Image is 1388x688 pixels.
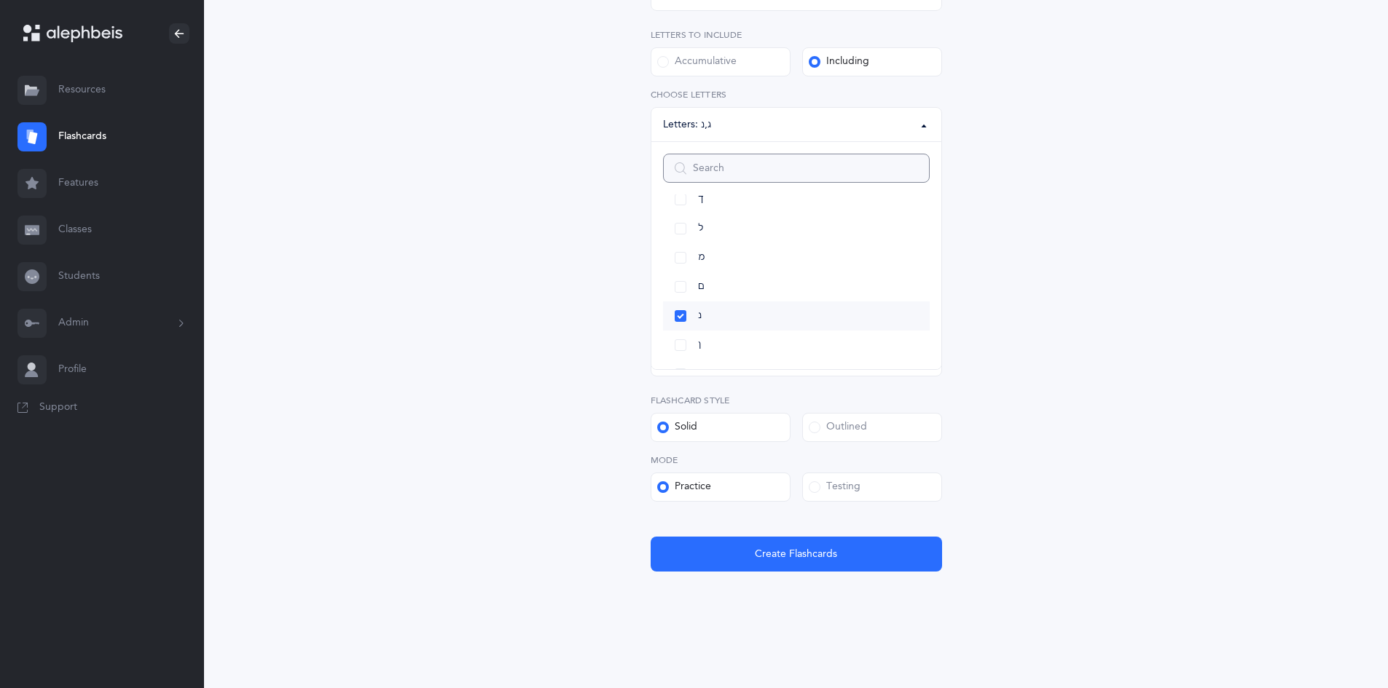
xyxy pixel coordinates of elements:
[698,309,702,323] span: נ
[651,454,942,467] label: Mode
[698,193,704,206] span: ך
[701,117,711,133] div: ג , נ
[698,251,705,264] span: מ
[651,537,942,572] button: Create Flashcards
[657,480,711,494] div: Practice
[809,55,869,69] div: Including
[657,55,737,69] div: Accumulative
[698,368,705,381] span: ס
[651,28,942,41] label: Letters to include
[651,107,942,142] button: ג, נ
[39,400,77,415] span: Support
[651,394,942,407] label: Flashcard Style
[698,280,705,293] span: ם
[657,420,697,435] div: Solid
[663,154,930,183] input: Search
[663,117,701,133] div: Letters:
[698,222,703,235] span: ל
[809,420,867,435] div: Outlined
[651,88,942,101] label: Choose letters
[755,547,837,562] span: Create Flashcards
[809,480,860,494] div: Testing
[698,339,701,352] span: ן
